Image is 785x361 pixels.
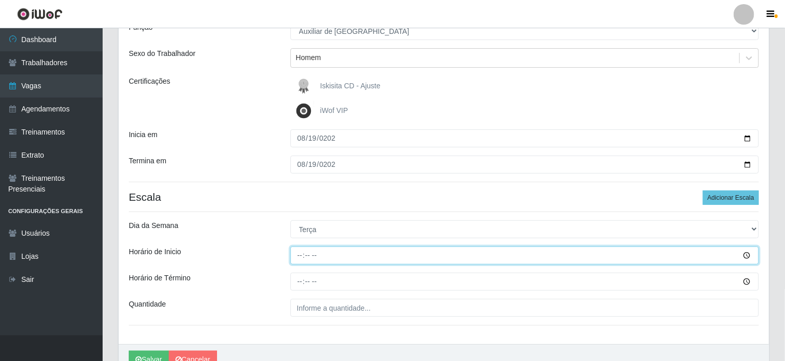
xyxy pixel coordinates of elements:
[129,156,166,166] label: Termina em
[17,8,63,21] img: CoreUI Logo
[290,246,759,264] input: 00:00
[296,53,321,64] div: Homem
[129,246,181,257] label: Horário de Inicio
[129,220,179,231] label: Dia da Semana
[129,48,195,59] label: Sexo do Trabalhador
[320,82,380,90] span: Iskisita CD - Ajuste
[129,129,158,140] label: Inicia em
[290,129,759,147] input: 00/00/0000
[290,299,759,317] input: Informe a quantidade...
[293,76,318,97] img: Iskisita CD - Ajuste
[293,101,318,121] img: iWof VIP
[129,273,190,283] label: Horário de Término
[290,273,759,291] input: 00:00
[290,156,759,174] input: 00/00/0000
[320,106,348,115] span: iWof VIP
[129,299,166,310] label: Quantidade
[703,191,759,205] button: Adicionar Escala
[129,76,170,87] label: Certificações
[129,191,759,203] h4: Escala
